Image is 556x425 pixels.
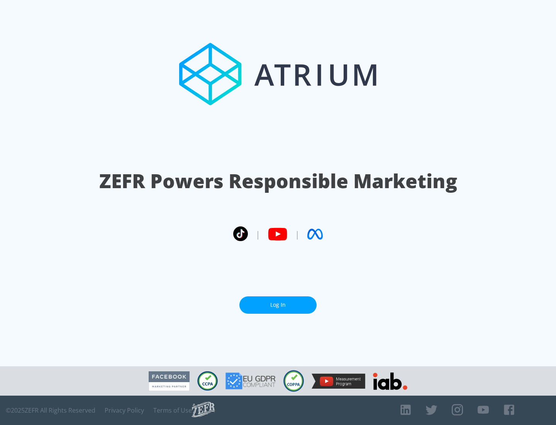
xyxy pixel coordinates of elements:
img: IAB [373,372,407,390]
span: © 2025 ZEFR All Rights Reserved [6,406,95,414]
a: Log In [239,296,317,314]
img: YouTube Measurement Program [312,374,365,389]
img: COPPA Compliant [283,370,304,392]
span: | [256,228,260,240]
span: | [295,228,300,240]
img: CCPA Compliant [197,371,218,391]
img: GDPR Compliant [225,372,276,389]
h1: ZEFR Powers Responsible Marketing [99,168,457,194]
a: Privacy Policy [105,406,144,414]
img: Facebook Marketing Partner [149,371,190,391]
a: Terms of Use [153,406,192,414]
